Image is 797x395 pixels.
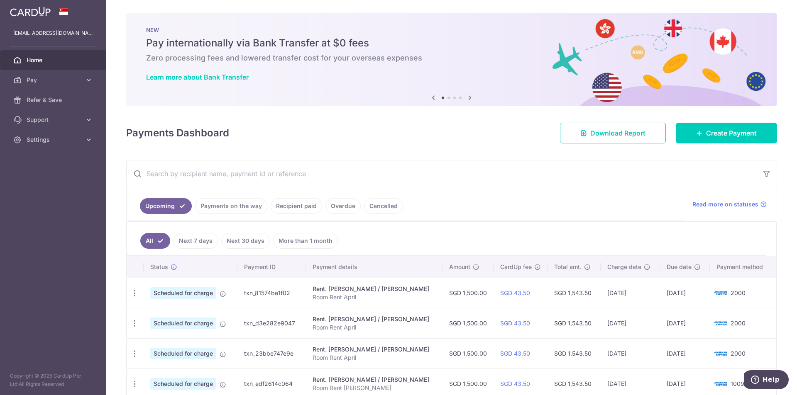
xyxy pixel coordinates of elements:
span: Due date [667,263,692,271]
span: CardUp fee [500,263,532,271]
th: Payment ID [237,256,306,278]
a: More than 1 month [273,233,338,249]
a: Read more on statuses [692,200,767,208]
a: Learn more about Bank Transfer [146,73,249,81]
td: [DATE] [601,308,660,338]
h6: Zero processing fees and lowered transfer cost for your overseas expenses [146,53,757,63]
a: Download Report [560,123,666,143]
span: Amount [449,263,470,271]
img: Bank transfer banner [126,13,777,106]
span: 2000 [731,289,746,296]
a: Create Payment [676,123,777,143]
span: Home [27,56,81,64]
p: Room Rent April [313,323,436,332]
span: Scheduled for charge [150,287,216,299]
td: txn_d3e282e9047 [237,308,306,338]
a: All [140,233,170,249]
a: Upcoming [140,198,192,214]
div: Rent. [PERSON_NAME] / [PERSON_NAME] [313,345,436,354]
td: txn_81574be1f02 [237,278,306,308]
td: SGD 1,543.50 [548,308,601,338]
span: Download Report [590,128,645,138]
h4: Payments Dashboard [126,126,229,141]
span: Pay [27,76,81,84]
td: txn_23bbe747e9e [237,338,306,368]
input: Search by recipient name, payment id or reference [127,160,757,187]
div: Rent. [PERSON_NAME] / [PERSON_NAME] [313,315,436,323]
td: [DATE] [660,308,710,338]
p: Room Rent April [313,293,436,301]
a: Cancelled [364,198,403,214]
a: SGD 43.50 [500,289,530,296]
span: 2000 [731,320,746,327]
p: [EMAIL_ADDRESS][DOMAIN_NAME] [13,29,93,37]
a: Next 30 days [221,233,270,249]
div: Rent. [PERSON_NAME] / [PERSON_NAME] [313,285,436,293]
td: [DATE] [660,338,710,368]
td: SGD 1,500.00 [443,338,494,368]
span: Scheduled for charge [150,348,216,359]
span: Total amt. [554,263,582,271]
a: Recipient paid [271,198,322,214]
th: Payment method [710,256,776,278]
span: 1009 [731,380,744,387]
img: CardUp [10,7,51,17]
div: Rent. [PERSON_NAME] / [PERSON_NAME] [313,376,436,384]
img: Bank Card [712,318,729,328]
a: SGD 43.50 [500,320,530,327]
span: 2000 [731,350,746,357]
span: Scheduled for charge [150,378,216,390]
th: Payment details [306,256,443,278]
p: NEW [146,27,757,33]
span: Support [27,116,81,124]
h5: Pay internationally via Bank Transfer at $0 fees [146,36,757,50]
span: Refer & Save [27,96,81,104]
span: Scheduled for charge [150,317,216,329]
a: SGD 43.50 [500,380,530,387]
span: Charge date [607,263,641,271]
td: SGD 1,543.50 [548,338,601,368]
img: Bank Card [712,379,729,389]
a: Payments on the way [195,198,267,214]
span: Read more on statuses [692,200,758,208]
td: [DATE] [601,338,660,368]
td: [DATE] [601,278,660,308]
span: Settings [27,136,81,144]
img: Bank Card [712,288,729,298]
p: Room Rent April [313,354,436,362]
p: Room Rent [PERSON_NAME] [313,384,436,392]
td: SGD 1,543.50 [548,278,601,308]
span: Create Payment [706,128,757,138]
td: SGD 1,500.00 [443,278,494,308]
a: SGD 43.50 [500,350,530,357]
img: Bank Card [712,349,729,359]
a: Next 7 days [174,233,218,249]
td: [DATE] [660,278,710,308]
iframe: Opens a widget where you can find more information [744,370,789,391]
span: Status [150,263,168,271]
td: SGD 1,500.00 [443,308,494,338]
a: Overdue [325,198,361,214]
